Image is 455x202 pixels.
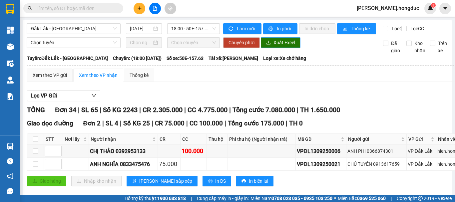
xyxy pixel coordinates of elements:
[209,55,258,62] span: Tài xế: [PERSON_NAME]
[439,3,451,14] button: caret-down
[132,179,137,184] span: sort-ascending
[90,160,156,168] div: ANH NGHĨA 0833475476
[168,6,173,11] span: aim
[27,91,100,101] button: Lọc VP Gửi
[7,173,13,179] span: notification
[65,135,82,143] span: Nơi lấy
[165,3,176,14] button: aim
[120,119,122,127] span: |
[263,23,297,34] button: printerIn phơi
[83,119,101,127] span: Đơn 2
[286,119,287,127] span: |
[152,119,153,127] span: |
[130,25,152,32] input: 13/09/2025
[190,119,223,127] span: CC 100.000
[351,25,371,32] span: Thống kê
[261,37,300,48] button: downloadXuất Excel
[197,195,249,202] span: Cung cấp máy in - giấy in:
[232,106,295,114] span: Tổng cước 7.080.000
[351,4,424,12] span: [PERSON_NAME].hongduc
[297,160,345,168] div: VPĐL1309250021
[296,145,346,158] td: VPĐL1309250006
[27,56,108,61] b: Tuyến: Đắk Lắk - [GEOGRAPHIC_DATA]
[418,196,423,201] span: copyright
[191,195,192,202] span: |
[223,23,261,34] button: syncLàm mới
[63,43,125,51] b: Phiếu giao hàng
[7,27,14,34] img: dashboard-icon
[7,158,13,164] span: question-circle
[27,176,66,186] button: uploadGiao hàng
[408,160,435,168] div: VP Đắk Lắk
[203,176,231,186] button: printerIn DS
[342,26,348,32] span: bar-chart
[157,196,186,201] strong: 1900 633 818
[215,177,226,185] span: In DS
[149,3,161,14] button: file-add
[289,119,303,127] span: TH 0
[407,158,436,171] td: VP Đắk Lắk
[228,26,234,32] span: sync
[300,106,340,114] span: TH 1.650.000
[125,195,186,202] span: Hỗ trợ kỹ thuật:
[158,134,181,145] th: CR
[389,25,406,32] span: Lọc CR
[44,134,63,145] th: STT
[139,177,192,185] span: [PERSON_NAME] sắp xếp
[37,5,115,12] input: Tìm tên, số ĐT hoặc mã đơn
[7,43,14,50] img: warehouse-icon
[7,93,14,100] img: solution-icon
[263,55,306,62] span: Loại xe: Xe chở hàng
[90,147,156,155] div: CHỊ THẢO 0392953133
[31,92,57,100] span: Lọc VP Gửi
[432,3,434,8] span: 1
[347,160,405,168] div: CHÚ TUYẾN 0913617659
[186,119,188,127] span: |
[334,197,336,200] span: ⚪️
[250,195,332,202] span: Miền Nam
[8,8,42,42] img: logo.jpg
[249,177,268,185] span: In biên lai
[297,106,298,114] span: |
[79,72,118,79] div: Xem theo VP nhận
[81,106,98,114] span: SL 65
[91,135,151,143] span: Người nhận
[55,106,76,114] span: Đơn 34
[33,72,67,79] div: Xem theo VP gửi
[225,119,226,127] span: |
[103,106,138,114] span: Số KG 2243
[7,143,14,150] img: warehouse-icon
[155,119,185,127] span: CR 75.000
[357,196,386,201] strong: 0369 525 060
[442,5,448,11] span: caret-down
[31,24,117,34] span: Đắk Lắk - Bình Dương
[171,38,216,48] span: Chọn chuyến
[130,72,149,79] div: Thống kê
[277,25,292,32] span: In phơi
[130,39,152,46] input: Chọn ngày
[273,39,295,46] span: Xuất Excel
[297,147,345,155] div: VPĐL1309250006
[159,159,179,169] div: 75.000
[6,4,14,14] img: logo-vxr
[297,135,339,143] span: Mã GD
[134,3,145,14] button: plus
[27,106,45,114] span: TỔNG
[167,55,204,62] span: Số xe: 50E-157.63
[427,5,433,11] img: icon-new-feature
[106,119,118,127] span: SL 4
[59,8,130,16] b: Hồng Đức Express
[236,176,273,186] button: printerIn biên lai
[37,33,151,41] li: Hotline: 0786454126
[228,119,284,127] span: Tổng cước 175.000
[208,179,213,184] span: printer
[207,134,227,145] th: Thu hộ
[28,6,32,11] span: search
[27,119,73,127] span: Giao dọc đường
[137,6,142,11] span: plus
[153,6,157,11] span: file-add
[271,196,332,201] strong: 0708 023 035 - 0935 103 250
[408,25,425,32] span: Lọc CC
[266,40,271,46] span: download
[296,158,346,171] td: VPĐL1309250021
